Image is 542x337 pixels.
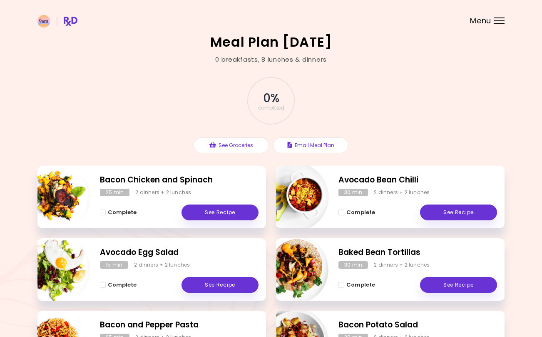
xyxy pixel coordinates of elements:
[108,209,137,216] span: Complete
[181,277,259,293] a: See Recipe - Avocado Egg Salad
[263,91,278,105] span: 0 %
[100,207,137,217] button: Complete - Bacon Chicken and Spinach
[100,280,137,290] button: Complete - Avocado Egg Salad
[100,319,259,331] h2: Bacon and Pepper Pasta
[258,105,284,110] span: completed
[420,277,497,293] a: See Recipe - Baked Bean Tortillas
[338,247,497,259] h2: Baked Bean Tortillas
[215,55,327,65] div: 0 breakfasts , 8 lunches & dinners
[346,282,375,288] span: Complete
[374,261,430,269] div: 2 dinners + 2 lunches
[346,209,375,216] span: Complete
[374,189,430,196] div: 2 dinners + 2 lunches
[420,205,497,220] a: See Recipe - Avocado Bean Chilli
[181,205,259,220] a: See Recipe - Bacon Chicken and Spinach
[100,261,128,269] div: 15 min
[210,35,332,49] h2: Meal Plan [DATE]
[21,235,90,304] img: Info - Avocado Egg Salad
[108,282,137,288] span: Complete
[134,261,190,269] div: 2 dinners + 2 lunches
[100,174,259,186] h2: Bacon Chicken and Spinach
[100,189,129,196] div: 25 min
[21,162,90,232] img: Info - Bacon Chicken and Spinach
[260,162,329,232] img: Info - Avocado Bean Chilli
[37,15,77,27] img: RxDiet
[338,261,368,269] div: 30 min
[338,174,497,186] h2: Avocado Bean Chilli
[273,137,348,153] button: Email Meal Plan
[338,189,368,196] div: 30 min
[338,280,375,290] button: Complete - Baked Bean Tortillas
[100,247,259,259] h2: Avocado Egg Salad
[338,207,375,217] button: Complete - Avocado Bean Chilli
[194,137,269,153] button: See Groceries
[470,17,491,25] span: Menu
[260,235,329,304] img: Info - Baked Bean Tortillas
[135,189,191,196] div: 2 dinners + 2 lunches
[338,319,497,331] h2: Bacon Potato Salad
